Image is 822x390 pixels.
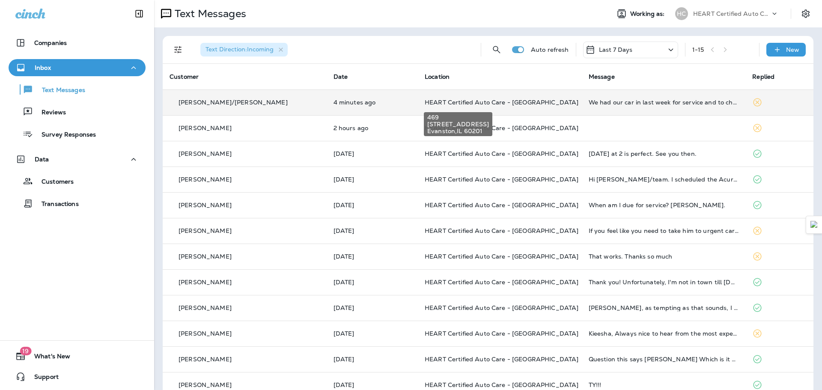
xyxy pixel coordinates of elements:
p: [PERSON_NAME] [179,253,232,260]
p: [PERSON_NAME] [179,279,232,286]
span: Customer [170,73,199,80]
span: HEART Certified Auto Care - [GEOGRAPHIC_DATA] [425,253,578,260]
button: Filters [170,41,187,58]
p: [PERSON_NAME] [179,150,232,157]
p: Sep 16, 2025 06:20 AM [334,125,411,131]
button: Support [9,368,146,385]
p: Sep 10, 2025 09:40 AM [334,381,411,388]
p: Auto refresh [531,46,569,53]
div: Question this says Evanston Which is it Evanston or wilmette? [589,356,739,363]
p: [PERSON_NAME] [179,330,232,337]
button: Companies [9,34,146,51]
button: Customers [9,172,146,190]
span: HEART Certified Auto Care - [GEOGRAPHIC_DATA] [425,201,578,209]
p: Sep 10, 2025 10:14 AM [334,330,411,337]
p: Text Messages [33,86,85,95]
button: Settings [798,6,813,21]
span: [STREET_ADDRESS] [427,121,489,128]
p: Sep 10, 2025 10:02 AM [334,356,411,363]
button: 19What's New [9,348,146,365]
span: HEART Certified Auto Care - [GEOGRAPHIC_DATA] [425,278,578,286]
span: 469 [427,114,489,121]
button: Collapse Sidebar [127,5,151,22]
p: [PERSON_NAME] [179,381,232,388]
p: [PERSON_NAME] [179,227,232,234]
p: Data [35,156,49,163]
span: HEART Certified Auto Care - [GEOGRAPHIC_DATA] [425,330,578,337]
p: Sep 10, 2025 09:42 PM [334,202,411,208]
span: HEART Certified Auto Care - [GEOGRAPHIC_DATA] [425,98,578,106]
span: Date [334,73,348,80]
p: Last 7 Days [599,46,633,53]
button: Survey Responses [9,125,146,143]
div: 1 - 15 [692,46,704,53]
p: [PERSON_NAME] [179,202,232,208]
p: [PERSON_NAME] [179,176,232,183]
p: [PERSON_NAME]/[PERSON_NAME] [179,99,288,106]
p: Customers [33,178,74,186]
span: HEART Certified Auto Care - [GEOGRAPHIC_DATA] [425,227,578,235]
span: Text Direction : Incoming [205,45,274,53]
div: Text Direction:Incoming [200,43,288,57]
span: Support [26,373,59,384]
button: Transactions [9,194,146,212]
p: Sep 12, 2025 02:55 PM [334,150,411,157]
p: [PERSON_NAME] [179,304,232,311]
p: Sep 10, 2025 10:35 AM [334,304,411,311]
p: Reviews [33,109,66,117]
p: Sep 10, 2025 11:49 AM [334,279,411,286]
span: Location [425,73,450,80]
div: Hi Kieesha/team. I scheduled the Acura for tomorrow and we'll be dropping off tonight. I forgot t... [589,176,739,183]
img: Detect Auto [810,221,818,229]
span: Working as: [630,10,667,18]
p: Sep 11, 2025 03:11 PM [334,176,411,183]
button: Reviews [9,103,146,121]
div: We had our car in last week for service and to check a low tire. Same error code for the same tir... [589,99,739,106]
p: New [786,46,799,53]
div: Wednesday the 17th at 2 is perfect. See you then. [589,150,739,157]
button: Data [9,151,146,168]
div: When am I due for service? Linda Rubin. [589,202,739,208]
p: Sep 10, 2025 01:07 PM [334,253,411,260]
div: If you feel like you need to take him to urgent care let me know [589,227,739,234]
button: Text Messages [9,80,146,98]
div: HC [675,7,688,20]
p: Sep 16, 2025 08:58 AM [334,99,411,106]
span: HEART Certified Auto Care - [GEOGRAPHIC_DATA] [425,355,578,363]
p: Transactions [33,200,79,208]
span: 19 [20,347,31,355]
p: Survey Responses [33,131,96,139]
p: Sep 10, 2025 01:54 PM [334,227,411,234]
span: HEART Certified Auto Care - [GEOGRAPHIC_DATA] [425,150,578,158]
div: Thank you! Unfortunately, I'm not in town till Sept 29. So, plan to see you in October. [589,279,739,286]
p: HEART Certified Auto Care [693,10,770,17]
span: Message [589,73,615,80]
span: Evanston , IL 60201 [427,128,489,134]
div: That works. Thanks so much [589,253,739,260]
p: Inbox [35,64,51,71]
div: Kieesha, Always nice to hear from the most expensive woman in Evanston. 🙂 I bought a 2022 Lincoln... [589,330,739,337]
span: HEART Certified Auto Care - [GEOGRAPHIC_DATA] [425,381,578,389]
p: Companies [34,39,67,46]
span: Replied [752,73,774,80]
span: HEART Certified Auto Care - [GEOGRAPHIC_DATA] [425,176,578,183]
p: Text Messages [171,7,246,20]
span: What's New [26,353,70,363]
span: HEART Certified Auto Care - [GEOGRAPHIC_DATA] [425,304,578,312]
div: TY!!! [589,381,739,388]
button: Inbox [9,59,146,76]
p: [PERSON_NAME] [179,125,232,131]
span: HEART Certified Auto Care - [GEOGRAPHIC_DATA] [425,124,578,132]
div: Keisha, as tempting as that sounds, I don't want to take advantage or jeopardize our contractual ... [589,304,739,311]
p: [PERSON_NAME] [179,356,232,363]
button: Search Messages [488,41,505,58]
